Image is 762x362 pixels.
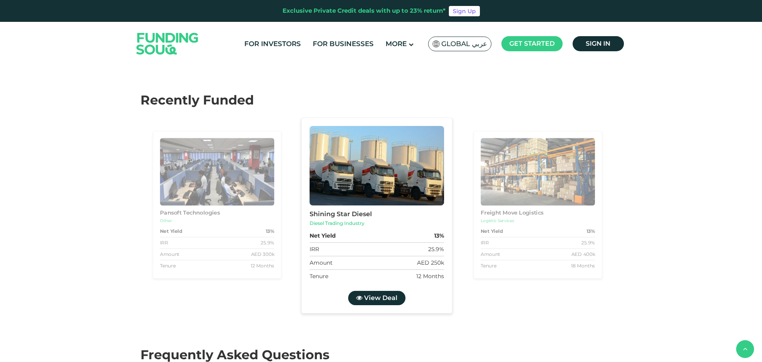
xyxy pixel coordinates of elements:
div: 12 Months [416,272,444,281]
div: Logistic Services [481,218,595,224]
div: Exclusive Private Credit deals with up to 23% return* [283,6,446,15]
img: Business Image [481,138,595,205]
div: IRR [481,239,489,246]
div: AED 400k [571,251,595,258]
div: Diesel Trading Industry [309,220,444,227]
a: For Investors [242,37,303,50]
strong: Net Yield [309,232,335,240]
div: AED 300k [251,251,274,258]
span: View Deal [364,294,397,302]
strong: 13% [434,232,444,240]
a: Sign in [573,36,624,51]
a: For Businesses [311,37,376,50]
div: AED 250k [417,259,444,267]
div: Shining Star Diesel [309,209,444,219]
a: View Deal [348,291,405,305]
div: Amount [481,251,500,258]
div: Tenure [481,262,497,269]
div: IRR [160,239,168,246]
div: Other [160,218,274,224]
span: Recently Funded [140,92,254,108]
div: Amount [309,259,332,267]
img: Business Image [160,138,274,205]
div: 18 Months [571,262,595,269]
a: Sign Up [449,6,480,16]
img: Business Image [309,126,444,205]
button: back [736,340,754,358]
strong: Net Yield [160,228,182,235]
div: 25.9% [261,239,274,246]
img: Logo [129,23,207,64]
strong: 13% [265,228,274,235]
div: IRR [309,245,319,254]
span: Sign in [586,40,610,47]
span: More [386,40,407,48]
div: Tenure [309,272,328,281]
div: 25.9% [581,239,595,246]
div: Pansoft Technologies [160,209,274,217]
img: SA Flag [433,41,440,47]
div: 12 Months [250,262,274,269]
div: 25.9% [428,245,444,254]
div: Amount [160,251,179,258]
div: Freight Move Logistics [481,209,595,217]
span: Get started [509,40,555,47]
div: Tenure [160,262,175,269]
strong: 13% [587,228,595,235]
span: Global عربي [441,39,487,48]
strong: Net Yield [481,228,503,235]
